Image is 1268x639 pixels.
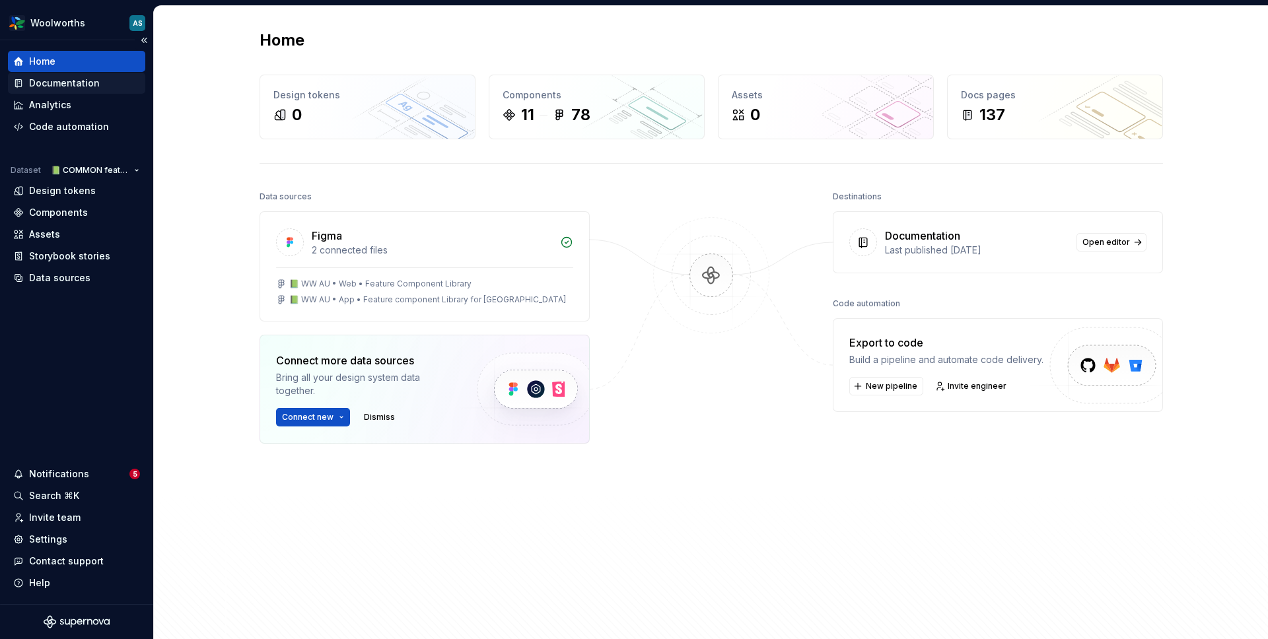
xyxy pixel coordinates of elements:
div: 0 [292,104,302,125]
a: Code automation [8,116,145,137]
button: WoolworthsAS [3,9,151,37]
div: Woolworths [30,17,85,30]
a: Assets [8,224,145,245]
div: Build a pipeline and automate code delivery. [849,353,1043,366]
div: Documentation [885,228,960,244]
div: Connect more data sources [276,353,454,368]
span: Open editor [1082,237,1130,248]
div: Search ⌘K [29,489,79,502]
div: Assets [732,88,920,102]
div: Design tokens [29,184,96,197]
button: Notifications5 [8,463,145,485]
a: Storybook stories [8,246,145,267]
a: Figma2 connected files📗 WW AU • Web • Feature Component Library📗 WW AU • App • Feature component ... [260,211,590,321]
div: 11 [521,104,534,125]
div: Docs pages [961,88,1149,102]
div: Components [503,88,691,102]
div: Bring all your design system data together. [276,371,454,397]
div: Storybook stories [29,250,110,263]
span: 📗 COMMON feature components [51,165,129,176]
div: AS [133,18,143,28]
button: 📗 COMMON feature components [45,161,145,180]
a: Design tokens [8,180,145,201]
div: Notifications [29,467,89,481]
button: Contact support [8,551,145,572]
img: 551ca721-6c59-42a7-accd-e26345b0b9d6.png [9,15,25,31]
div: 📗 WW AU • App • Feature component Library for [GEOGRAPHIC_DATA] [289,294,566,305]
div: Components [29,206,88,219]
div: Last published [DATE] [885,244,1069,257]
a: Open editor [1076,233,1146,252]
div: Assets [29,228,60,241]
div: Figma [312,228,342,244]
h2: Home [260,30,304,51]
div: Export to code [849,335,1043,351]
div: Settings [29,533,67,546]
div: Code automation [833,294,900,313]
div: Analytics [29,98,71,112]
button: Dismiss [358,408,401,426]
button: Connect new [276,408,350,426]
a: Assets0 [718,75,934,139]
a: Components [8,202,145,223]
button: Collapse sidebar [135,31,153,50]
div: Invite team [29,511,81,524]
span: Dismiss [364,412,395,422]
div: 2 connected files [312,244,552,257]
a: Invite engineer [931,377,1012,395]
div: Data sources [29,271,90,285]
div: Dataset [11,165,41,176]
button: Search ⌘K [8,485,145,506]
div: Destinations [833,187,882,206]
a: Data sources [8,267,145,288]
a: Design tokens0 [260,75,475,139]
div: Help [29,576,50,589]
a: Documentation [8,73,145,94]
div: Data sources [260,187,312,206]
div: Code automation [29,120,109,133]
div: Documentation [29,77,100,90]
span: 5 [129,469,140,479]
a: Components1178 [489,75,705,139]
span: Connect new [282,412,334,422]
svg: Supernova Logo [44,615,110,628]
div: Contact support [29,555,104,568]
a: Docs pages137 [947,75,1163,139]
div: 78 [571,104,590,125]
button: New pipeline [849,377,923,395]
a: Analytics [8,94,145,116]
div: Home [29,55,55,68]
div: 0 [750,104,760,125]
div: 📗 WW AU • Web • Feature Component Library [289,279,472,289]
a: Settings [8,529,145,550]
div: 137 [979,104,1005,125]
a: Invite team [8,507,145,528]
button: Help [8,572,145,593]
span: Invite engineer [948,381,1006,391]
a: Home [8,51,145,72]
span: New pipeline [866,381,917,391]
div: Design tokens [273,88,462,102]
